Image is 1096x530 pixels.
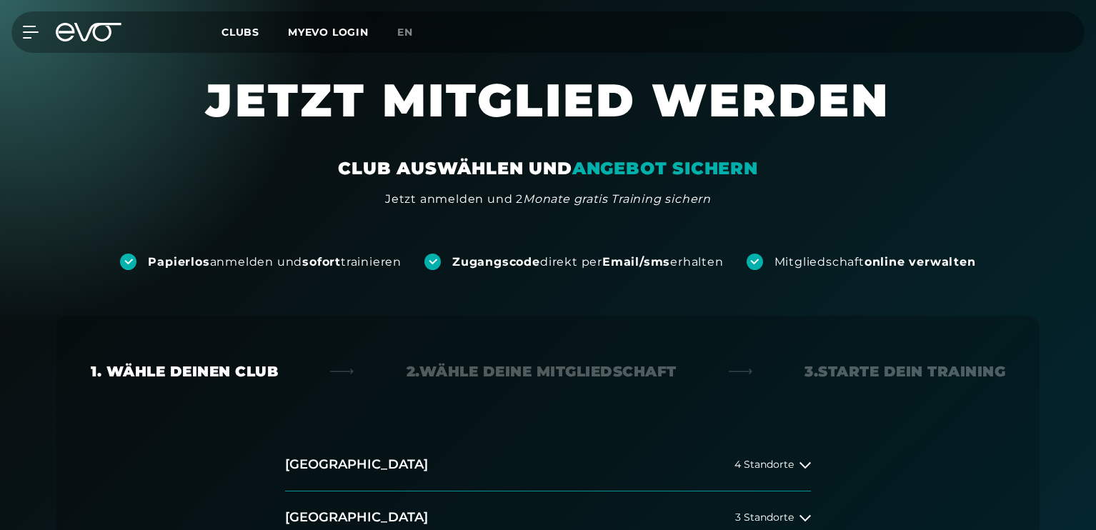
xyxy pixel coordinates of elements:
div: 1. Wähle deinen Club [91,361,278,381]
span: 3 Standorte [735,512,794,523]
strong: Email/sms [602,255,670,269]
div: anmelden und trainieren [148,254,402,270]
div: CLUB AUSWÄHLEN UND [338,157,757,180]
h2: [GEOGRAPHIC_DATA] [285,456,428,474]
strong: Zugangscode [452,255,540,269]
h1: JETZT MITGLIED WERDEN [119,71,977,157]
div: direkt per erhalten [452,254,723,270]
div: 3. Starte dein Training [804,361,1005,381]
a: en [397,24,430,41]
strong: Papierlos [148,255,209,269]
button: [GEOGRAPHIC_DATA]4 Standorte [285,439,811,491]
span: en [397,26,413,39]
strong: online verwalten [865,255,976,269]
a: MYEVO LOGIN [288,26,369,39]
div: 2. Wähle deine Mitgliedschaft [407,361,677,381]
em: ANGEBOT SICHERN [572,158,758,179]
span: Clubs [221,26,259,39]
div: Jetzt anmelden und 2 [385,191,711,208]
h2: [GEOGRAPHIC_DATA] [285,509,428,526]
strong: sofort [302,255,341,269]
a: Clubs [221,25,288,39]
span: 4 Standorte [734,459,794,470]
div: Mitgliedschaft [774,254,976,270]
em: Monate gratis Training sichern [523,192,711,206]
